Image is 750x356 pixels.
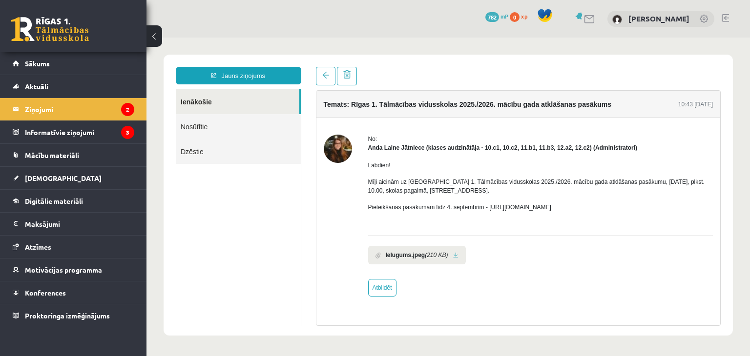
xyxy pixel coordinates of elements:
span: Sākums [25,59,50,68]
h4: Temats: Rīgas 1. Tālmācības vidusskolas 2025./2026. mācību gada atklāšanas pasākums [177,63,465,71]
i: 2 [121,103,134,116]
p: Labdien! [222,123,567,132]
span: xp [521,12,527,20]
img: Leonards Nākmanis [612,15,622,24]
legend: Informatīvie ziņojumi [25,121,134,143]
span: Motivācijas programma [25,265,102,274]
span: Konferences [25,288,66,297]
a: Ziņojumi2 [13,98,134,120]
div: 10:43 [DATE] [532,62,566,71]
span: Aktuāli [25,82,48,91]
a: Rīgas 1. Tālmācības vidusskola [11,17,89,41]
span: Digitālie materiāli [25,197,83,205]
a: Informatīvie ziņojumi3 [13,121,134,143]
span: [DEMOGRAPHIC_DATA] [25,174,102,182]
a: Ienākošie [29,52,153,77]
b: Ielugums.jpeg [239,213,279,222]
a: Digitālie materiāli [13,190,134,212]
a: Motivācijas programma [13,258,134,281]
legend: Maksājumi [25,213,134,235]
a: Sākums [13,52,134,75]
a: Dzēstie [29,101,154,126]
strong: Anda Laine Jātniece (klases audzinātāja - 10.c1, 10.c2, 11.b1, 11.b3, 12.a2, 12.c2) (Administratori) [222,107,491,114]
span: mP [500,12,508,20]
a: Jauns ziņojums [29,29,155,47]
a: Proktoringa izmēģinājums [13,304,134,327]
a: [PERSON_NAME] [628,14,689,23]
img: Anda Laine Jātniece (klases audzinātāja - 10.c1, 10.c2, 11.b1, 11.b3, 12.a2, 12.c2) [177,97,206,125]
a: Mācību materiāli [13,144,134,166]
span: 0 [510,12,520,22]
legend: Ziņojumi [25,98,134,120]
span: Mācību materiāli [25,151,79,159]
a: Maksājumi [13,213,134,235]
a: [DEMOGRAPHIC_DATA] [13,167,134,189]
div: No: [222,97,567,106]
a: Atzīmes [13,236,134,258]
a: Atbildēt [222,241,250,259]
i: (210 KB) [278,213,301,222]
a: Konferences [13,281,134,304]
a: Nosūtītie [29,77,154,101]
span: Atzīmes [25,242,51,251]
a: 0 xp [510,12,532,20]
span: 782 [485,12,499,22]
p: Mīļi aicinām uz [GEOGRAPHIC_DATA] 1. Tālmācības vidusskolas 2025./2026. mācību gada atklāšanas pa... [222,140,567,158]
a: Aktuāli [13,75,134,98]
p: Pieteikšanās pasākumam līdz 4. septembrim - [URL][DOMAIN_NAME] [222,165,567,174]
span: Proktoringa izmēģinājums [25,311,110,320]
i: 3 [121,126,134,139]
a: 782 mP [485,12,508,20]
